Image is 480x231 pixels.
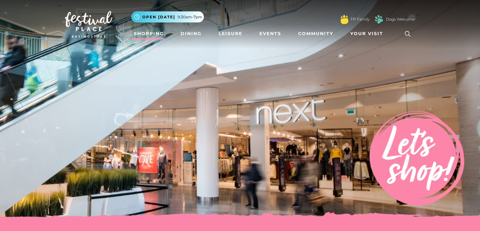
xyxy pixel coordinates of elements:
span: 9.30am-7pm [178,14,202,20]
a: FP Family [351,16,370,22]
a: Community [296,28,336,40]
a: Dogs Welcome! [386,16,415,22]
img: Festival Place Logo [65,11,112,38]
a: Shopping [131,28,166,40]
a: Dining [178,28,204,40]
a: Events [257,28,284,40]
span: Your Visit [350,30,383,37]
button: Open [DATE] 9.30am-7pm [131,11,204,22]
a: Your Visit [348,28,389,40]
a: Leisure [216,28,245,40]
span: Open [DATE] [142,14,175,20]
